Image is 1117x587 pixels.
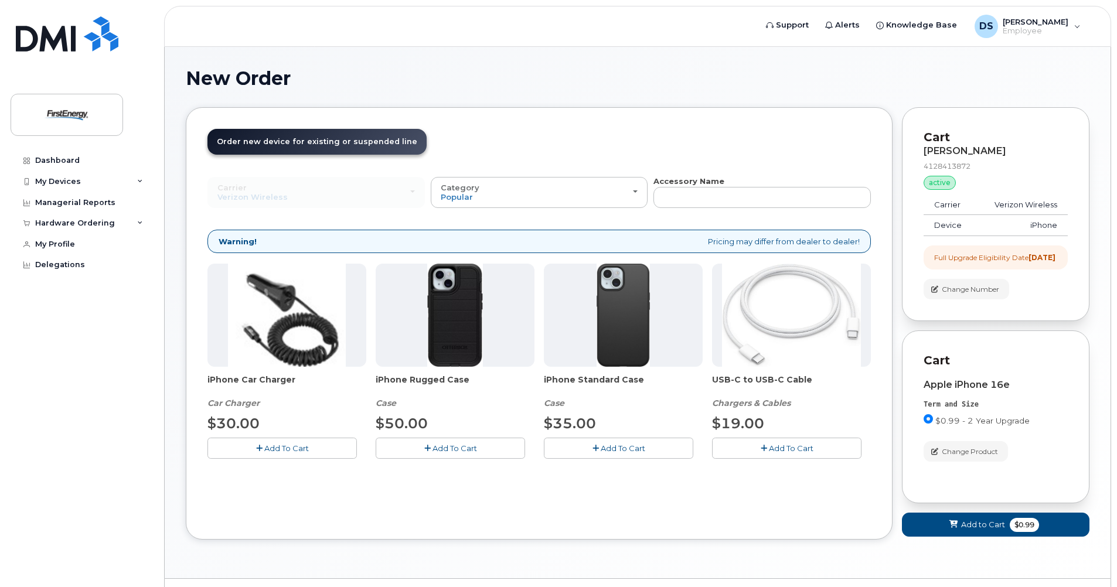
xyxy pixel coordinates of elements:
span: Add To Cart [264,443,309,453]
span: Add To Cart [601,443,645,453]
input: $0.99 - 2 Year Upgrade [924,414,933,424]
span: iPhone Standard Case [544,374,703,397]
td: Verizon Wireless [976,194,1068,216]
button: Change Number [924,279,1009,299]
button: Add To Cart [376,438,525,458]
span: Order new device for existing or suspended line [217,137,417,146]
p: Cart [924,352,1068,369]
div: USB-C to USB-C Cable [712,374,871,409]
span: Popular [441,192,473,202]
button: Change Product [924,441,1008,462]
span: Change Product [942,446,998,457]
span: iPhone Rugged Case [376,374,534,397]
iframe: Messenger Launcher [1066,536,1108,578]
button: Add To Cart [544,438,693,458]
span: $0.99 [1010,518,1039,532]
span: $19.00 [712,415,764,432]
button: Add To Cart [712,438,861,458]
td: Carrier [924,194,976,216]
span: Add To Cart [433,443,477,453]
div: [PERSON_NAME] [924,146,1068,156]
span: $30.00 [207,415,260,432]
img: Symmetry.jpg [597,264,650,367]
em: Car Charger [207,398,260,408]
div: active [924,176,956,190]
td: Device [924,215,976,236]
span: $50.00 [376,415,428,432]
td: iPhone [976,215,1068,236]
em: Chargers & Cables [712,398,791,408]
span: Add to Cart [961,519,1005,530]
button: Category Popular [431,177,648,207]
strong: [DATE] [1029,253,1055,262]
span: $0.99 - 2 Year Upgrade [935,416,1030,425]
strong: Accessory Name [653,176,724,186]
div: 4128413872 [924,161,1068,171]
div: Full Upgrade Eligibility Date [934,252,1055,262]
em: Case [376,398,396,408]
img: Defender.jpg [427,264,483,367]
span: USB-C to USB-C Cable [712,374,871,397]
div: Apple iPhone 16e [924,380,1068,390]
div: iPhone Rugged Case [376,374,534,409]
img: iphonesecg.jpg [228,264,346,367]
strong: Warning! [219,236,257,247]
span: Add To Cart [769,443,813,453]
button: Add To Cart [207,438,357,458]
span: $35.00 [544,415,596,432]
h1: New Order [186,68,1089,88]
div: iPhone Standard Case [544,374,703,409]
div: Term and Size [924,400,1068,409]
button: Add to Cart $0.99 [902,513,1089,537]
span: iPhone Car Charger [207,374,366,397]
span: Change Number [942,284,999,295]
p: Cart [924,129,1068,146]
span: Category [441,183,479,192]
div: iPhone Car Charger [207,374,366,409]
div: Pricing may differ from dealer to dealer! [207,230,871,254]
img: USB-C.jpg [722,264,861,367]
em: Case [544,398,564,408]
